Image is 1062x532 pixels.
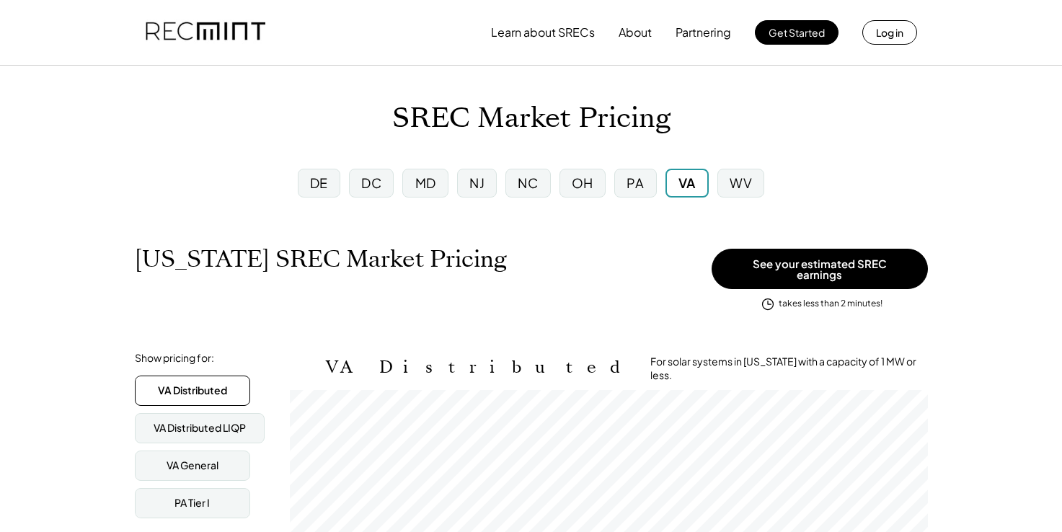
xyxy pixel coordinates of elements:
[135,351,214,365] div: Show pricing for:
[326,357,629,378] h2: VA Distributed
[518,174,538,192] div: NC
[154,421,246,435] div: VA Distributed LIQP
[779,298,882,310] div: takes less than 2 minutes!
[619,18,652,47] button: About
[650,355,928,383] div: For solar systems in [US_STATE] with a capacity of 1 MW or less.
[135,245,507,273] h1: [US_STATE] SREC Market Pricing
[158,384,227,398] div: VA Distributed
[310,174,328,192] div: DE
[469,174,484,192] div: NJ
[572,174,593,192] div: OH
[174,496,210,510] div: PA Tier I
[730,174,752,192] div: WV
[146,8,265,57] img: recmint-logotype%403x.png
[392,102,671,136] h1: SREC Market Pricing
[676,18,731,47] button: Partnering
[755,20,838,45] button: Get Started
[361,174,381,192] div: DC
[415,174,436,192] div: MD
[627,174,644,192] div: PA
[491,18,595,47] button: Learn about SRECs
[678,174,696,192] div: VA
[862,20,917,45] button: Log in
[167,458,218,473] div: VA General
[712,249,928,289] button: See your estimated SREC earnings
